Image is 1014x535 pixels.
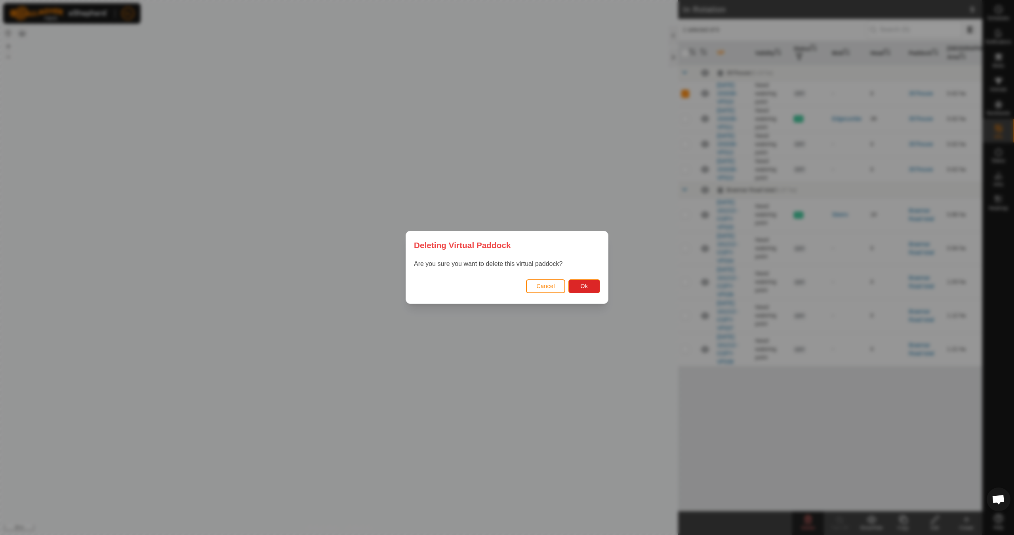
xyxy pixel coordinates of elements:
[414,260,600,269] p: Are you sure you want to delete this virtual paddock?
[536,283,555,290] span: Cancel
[526,279,565,293] button: Cancel
[568,279,600,293] button: Ok
[581,283,588,290] span: Ok
[414,239,511,251] span: Deleting Virtual Paddock
[987,488,1010,511] a: Open chat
